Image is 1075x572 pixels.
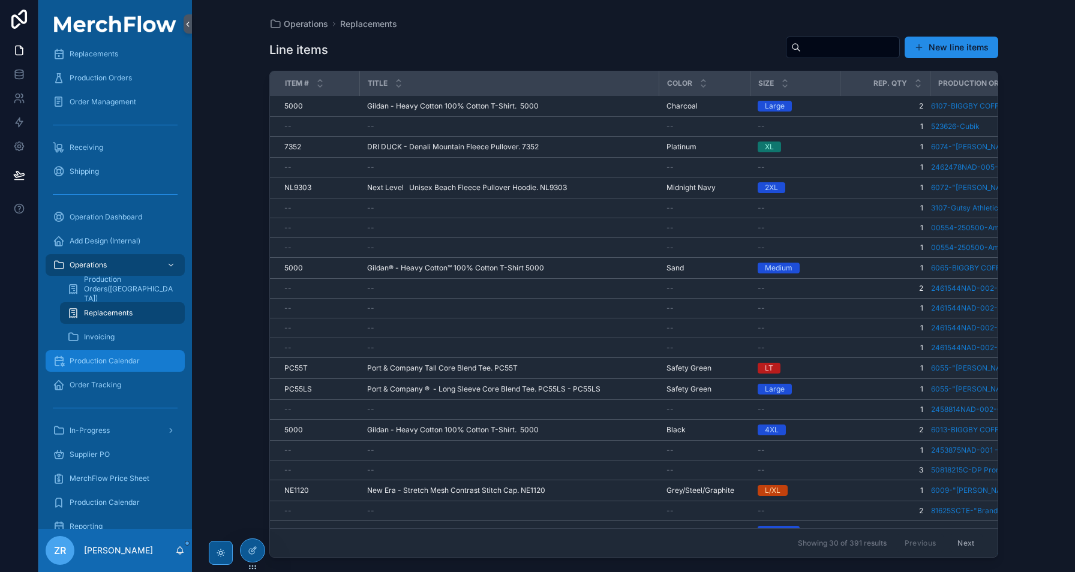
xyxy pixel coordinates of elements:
a: -- [666,122,743,131]
a: New Era - Stretch Mesh Contrast Stitch Cap. NE1120 [367,486,652,495]
span: -- [367,203,374,213]
div: XL [765,142,774,152]
a: 2 [848,101,923,111]
span: Sand [666,263,684,273]
span: -- [284,284,292,293]
a: 2458814NAD-002-CHARTWELLS [931,405,1043,414]
a: -- [758,122,833,131]
span: Safety Green [666,363,711,373]
a: 2 [848,284,923,293]
span: Gildan - Heavy Cotton 100% Cotton T-Shirt. 5000 [367,101,539,111]
a: 00554-250500-American Solutions for Business [931,243,1043,252]
a: 3 [848,465,923,475]
div: 2XL [765,182,778,193]
a: Gildan - Heavy Cotton 100% Cotton T-Shirt. 5000 [367,425,652,435]
a: Gildan® - Heavy Cotton™ 100% Cotton T-Shirt 5000 [367,263,652,273]
span: -- [666,405,674,414]
a: Order Management [46,91,185,113]
span: -- [666,465,674,475]
a: 1 [848,203,923,213]
span: -- [367,303,374,313]
a: 2462478NAD-005-Samaritan Aviation [931,162,1043,172]
span: -- [666,323,674,333]
span: 1 [848,142,923,152]
a: Production Orders [46,67,185,89]
span: NE1120 [284,486,309,495]
a: -- [284,465,353,475]
a: 6065-BIGGBY COFFEE [931,263,1043,273]
a: Operations [46,254,185,276]
a: -- [284,323,353,333]
span: Shipping [70,167,99,176]
a: 2461544NAD-002-BIGGBY COFFEE [931,323,1043,333]
a: -- [367,122,652,131]
span: Port & Company ® - Long Sleeve Core Blend Tee. PC55LS - PC55LS [367,384,600,394]
span: -- [666,343,674,353]
a: -- [758,203,833,213]
a: 2461544NAD-002-BIGGBY COFFEE [931,284,1043,293]
span: New Era - Stretch Mesh Contrast Stitch Cap. NE1120 [367,486,545,495]
span: PC55T [284,363,308,373]
span: 6055-"[PERSON_NAME] Electrical Services, Inc." [931,363,1043,373]
a: -- [284,445,353,455]
a: -- [758,284,833,293]
span: 1 [848,183,923,192]
span: Replacements [84,308,133,318]
a: -- [666,323,743,333]
a: -- [666,162,743,172]
div: L/XL [765,485,780,496]
a: 2461544NAD-002-BIGGBY COFFEE [931,343,1043,353]
a: MerchFlow Price Sheet [46,468,185,489]
a: -- [758,445,833,455]
a: -- [758,405,833,414]
span: -- [367,122,374,131]
span: 1 [848,223,923,233]
a: NE1120 [284,486,353,495]
span: 50818215C-DP Promotions [931,465,1023,475]
a: 1 [848,363,923,373]
a: -- [758,243,833,252]
span: In-Progress [70,426,110,435]
a: -- [284,162,353,172]
span: Production Orders [70,73,132,83]
a: -- [284,223,353,233]
a: -- [367,284,652,293]
a: 1 [848,303,923,313]
span: -- [666,445,674,455]
a: Black [666,425,743,435]
span: -- [284,203,292,213]
span: Operation Dashboard [70,212,142,222]
div: Large [765,384,785,395]
a: 50818215C-DP Promotions [931,465,1043,475]
span: 1 [848,323,923,333]
a: -- [284,284,353,293]
a: 6074-"[PERSON_NAME] Electrical Services, Inc." [931,142,1043,152]
a: 1 [848,122,923,131]
span: Port & Company Tall Core Blend Tee. PC55T [367,363,518,373]
span: -- [666,303,674,313]
a: Medium [758,263,833,273]
span: Gildan - Heavy Cotton 100% Cotton T-Shirt. 5000 [367,425,539,435]
a: LT [758,363,833,374]
span: 1 [848,162,923,172]
span: Receiving [70,143,103,152]
span: -- [284,405,292,414]
a: 6072-"[PERSON_NAME] Electrical Services, Inc." [931,183,1043,192]
a: 6065-BIGGBY COFFEE [931,263,1008,273]
a: -- [666,303,743,313]
a: 00554-250500-American Solutions for Business [931,223,1043,233]
span: -- [666,243,674,252]
a: -- [367,343,652,353]
a: 5000 [284,425,353,435]
a: Production Orders([GEOGRAPHIC_DATA]) [60,278,185,300]
span: 6009-"[PERSON_NAME] Electrical Services, Inc." [931,486,1043,495]
span: 2453875NAD-001 -BIGGBY COFFEE [931,445,1043,455]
